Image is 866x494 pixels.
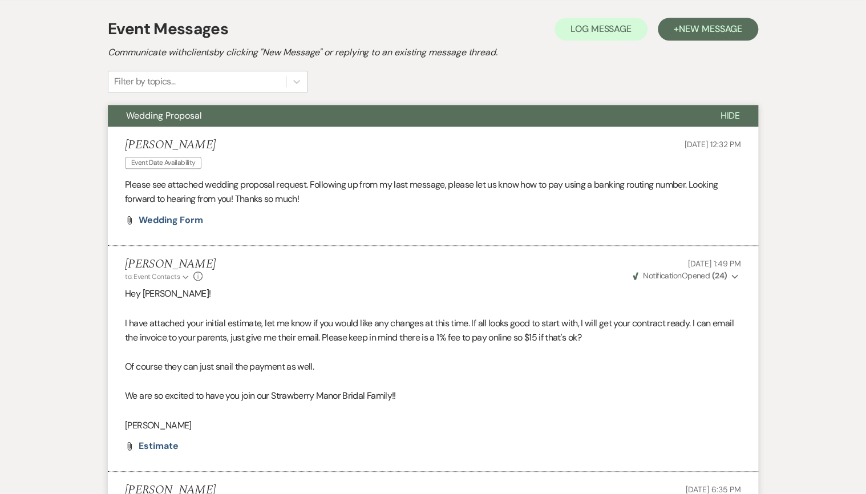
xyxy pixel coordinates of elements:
[643,270,681,281] span: Notification
[702,105,758,127] button: Hide
[570,23,632,35] span: Log Message
[125,359,741,374] p: Of course they can just snail the payment as well.
[711,270,727,281] strong: ( 24 )
[108,46,758,59] h2: Communicate with clients by clicking "New Message" or replying to an existing message thread.
[685,139,741,149] span: [DATE] 12:32 PM
[631,270,741,282] button: NotificationOpened (24)
[125,388,741,403] p: We are so excited to have you join our Strawberry Manor Bridal Family!!
[139,214,203,226] span: Wedding Form
[658,18,758,41] button: +New Message
[633,270,727,281] span: Opened
[125,272,191,282] button: to: Event Contacts
[125,418,741,433] p: [PERSON_NAME]
[125,177,741,206] p: Please see attached wedding proposal request. Following up from my last message, please let us kn...
[125,257,216,272] h5: [PERSON_NAME]
[139,442,178,451] a: Estimate
[114,75,175,88] div: Filter by topics...
[108,105,702,127] button: Wedding Proposal
[108,17,228,41] h1: Event Messages
[125,272,180,281] span: to: Event Contacts
[555,18,648,41] button: Log Message
[139,216,203,225] a: Wedding Form
[125,316,741,345] p: I have attached your initial estimate, let me know if you would like any changes at this time. If...
[139,440,178,452] span: Estimate
[125,157,201,169] span: Event Date Availability
[720,110,740,122] span: Hide
[125,286,741,301] p: Hey [PERSON_NAME]!
[126,110,202,122] span: Wedding Proposal
[125,138,216,152] h5: [PERSON_NAME]
[679,23,742,35] span: New Message
[688,258,741,269] span: [DATE] 1:49 PM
